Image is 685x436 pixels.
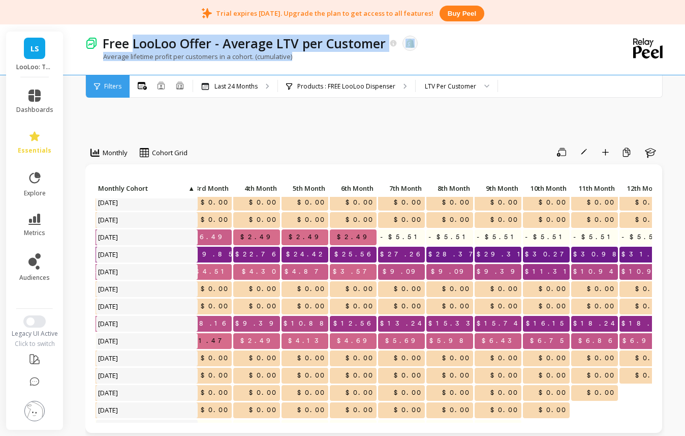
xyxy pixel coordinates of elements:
[522,181,571,197] div: Toggle SortBy
[576,333,618,348] span: $6.86
[392,281,425,297] span: $0.00
[426,316,480,331] span: $15.33
[571,264,619,279] span: $10.94
[96,181,198,195] p: Monthly Cohort
[621,184,663,192] span: 12th Month
[585,299,618,314] span: $0.00
[528,333,570,348] span: $6.75
[6,340,64,348] div: Click to switch
[331,316,377,331] span: $12.56
[440,299,473,314] span: $0.00
[428,184,470,192] span: 8th Month
[619,316,669,331] span: $18.65
[585,368,618,383] span: $0.00
[30,43,39,54] span: LS
[344,368,377,383] span: $0.00
[24,401,45,421] img: profile picture
[96,281,121,297] span: [DATE]
[199,385,232,400] span: $0.00
[426,181,474,197] div: Toggle SortBy
[475,264,524,279] span: $9.39
[488,299,521,314] span: $0.00
[619,264,667,279] span: $10.94
[185,181,232,195] p: 3rd Month
[585,281,618,297] span: $0.00
[344,212,377,227] span: $0.00
[16,106,53,114] span: dashboards
[247,281,280,297] span: $0.00
[440,402,473,418] span: $0.00
[235,184,277,192] span: 4th Month
[633,212,666,227] span: $0.00
[216,9,433,18] p: Trial expires [DATE]. Upgrade the plan to get access to all features!
[585,195,618,210] span: $0.00
[332,184,373,192] span: 6th Month
[96,181,144,197] div: Toggle SortBy
[96,333,121,348] span: [DATE]
[344,195,377,210] span: $0.00
[537,368,570,383] span: $0.00
[619,181,667,197] div: Toggle SortBy
[295,368,328,383] span: $0.00
[282,420,328,435] span: -$8.00
[233,247,282,262] span: $22.76
[96,264,121,279] span: [DATE]
[330,181,377,195] p: 6th Month
[295,385,328,400] span: $0.00
[329,181,378,197] div: Toggle SortBy
[523,264,574,279] span: $11.31
[238,333,280,348] span: $2.49
[284,184,325,192] span: 5th Month
[475,181,521,195] p: 9th Month
[247,368,280,383] span: $0.00
[392,402,425,418] span: $0.00
[96,368,121,383] span: [DATE]
[344,385,377,400] span: $0.00
[378,316,427,331] span: $13.24
[633,281,666,297] span: $0.00
[440,368,473,383] span: $0.00
[537,212,570,227] span: $0.00
[286,333,328,348] span: $4.13
[378,229,425,245] span: -$5.51
[537,299,570,314] span: $0.00
[440,195,473,210] span: $0.00
[425,81,476,91] div: LTV Per Customer
[426,229,473,245] span: -$5.51
[85,52,292,61] p: Average lifetime profit per customers in a cohort. (cumulative)
[344,351,377,366] span: $0.00
[18,147,51,155] span: essentials
[295,195,328,210] span: $0.00
[24,189,46,197] span: explore
[440,6,484,21] button: Buy peel
[238,229,280,245] span: $2.49
[475,247,528,262] span: $29.31
[488,195,521,210] span: $0.00
[537,195,570,210] span: $0.00
[571,229,618,245] span: -$5.51
[187,184,195,192] span: ▲
[297,82,395,91] p: Products : FREE LooLoo Dispenser
[330,420,377,435] span: -$8.00
[392,195,425,210] span: $0.00
[103,35,386,52] p: Free LooLoo Offer - Average LTV per Customer
[475,229,521,245] span: -$5.51
[344,402,377,418] span: $0.00
[295,281,328,297] span: $0.00
[392,299,425,314] span: $0.00
[344,299,377,314] span: $0.00
[187,184,229,192] span: 3rd Month
[573,184,615,192] span: 11th Month
[440,281,473,297] span: $0.00
[525,184,567,192] span: 10th Month
[335,229,377,245] span: $2.49
[378,247,426,262] span: $27.26
[85,37,98,49] img: header icon
[247,385,280,400] span: $0.00
[585,351,618,366] span: $0.00
[199,402,232,418] span: $0.00
[240,264,280,279] span: $4.30
[480,333,521,348] span: $6.43
[233,316,283,331] span: $9.39
[96,402,121,418] span: [DATE]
